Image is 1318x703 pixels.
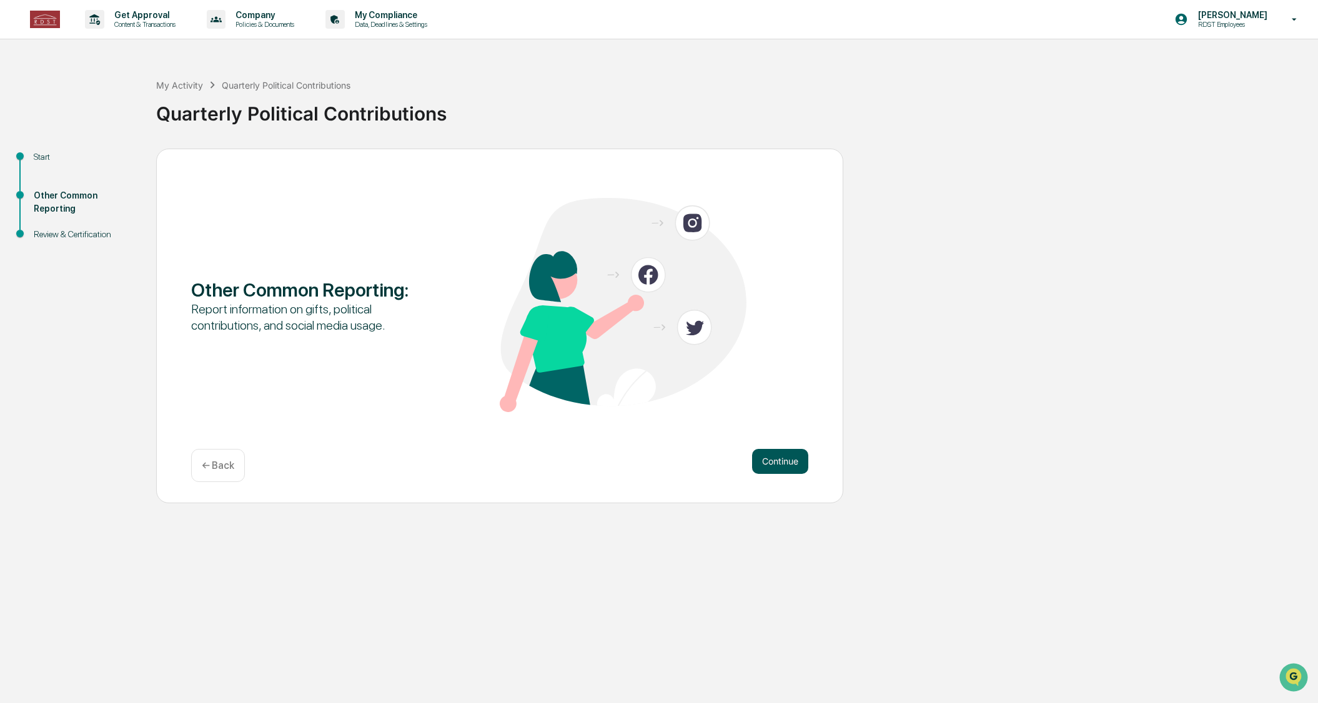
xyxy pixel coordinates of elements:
div: Other Common Reporting [34,189,136,215]
div: Start new chat [42,96,205,108]
p: My Compliance [345,10,434,20]
p: Policies & Documents [225,20,300,29]
div: Quarterly Political Contributions [156,92,1312,125]
a: Powered byPylon [88,211,151,221]
p: RDST Employees [1188,20,1274,29]
img: 1746055101610-c473b297-6a78-478c-a979-82029cc54cd1 [12,96,35,118]
span: Preclearance [25,157,81,170]
span: Data Lookup [25,181,79,194]
iframe: Open customer support [1278,662,1312,696]
img: Other Common Reporting [500,198,746,412]
span: Attestations [103,157,155,170]
div: 🖐️ [12,159,22,169]
div: 🗄️ [91,159,101,169]
div: Other Common Reporting : [191,278,438,301]
div: Start [34,150,136,164]
p: [PERSON_NAME] [1188,10,1274,20]
div: Quarterly Political Contributions [222,80,350,91]
a: 🖐️Preclearance [7,152,86,175]
button: Continue [752,449,808,474]
p: ← Back [202,460,234,471]
p: Data, Deadlines & Settings [345,20,434,29]
div: We're available if you need us! [42,108,158,118]
img: logo [30,11,60,28]
p: How can we help? [12,26,227,46]
button: Start new chat [212,99,227,114]
p: Content & Transactions [104,20,182,29]
a: 🗄️Attestations [86,152,160,175]
span: Pylon [124,212,151,221]
div: Report information on gifts, political contributions, and social media usage. [191,301,438,333]
div: My Activity [156,80,203,91]
p: Get Approval [104,10,182,20]
div: 🔎 [12,182,22,192]
p: Company [225,10,300,20]
a: 🔎Data Lookup [7,176,84,199]
div: Review & Certification [34,228,136,241]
